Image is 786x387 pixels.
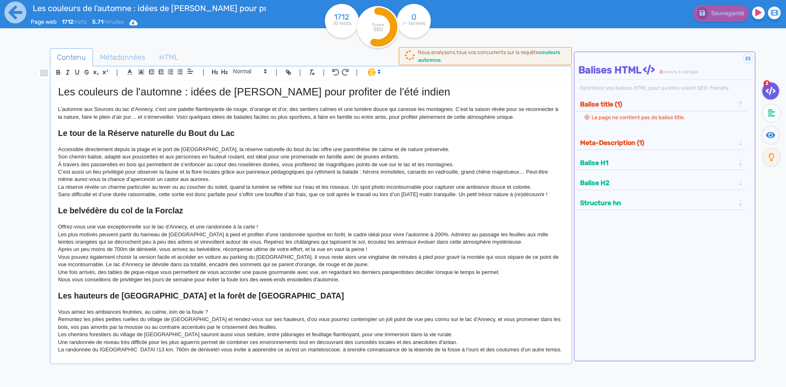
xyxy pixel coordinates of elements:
span: Sauvegardé [711,10,744,17]
span: mots [62,18,87,25]
p: Vous aimez les ambiances feutrées, au calme, loin de la foule ? [58,308,564,316]
b: 5.71 [92,18,103,25]
p: La réserve révèle un charme particulier au lever ou au coucher du soleil, quand la lumière se ref... [58,183,564,191]
a: Contenu [50,48,93,67]
div: Meta-Description (1) [578,136,746,149]
p: Son chemin balisé, adapté aux poussettes et aux personnes en fauteuil roulant, est idéal pour une... [58,153,564,161]
p: Une fois arrivés, des tables de pique-nique vous permettent de vous accorder une pause gourmande ... [58,269,564,276]
span: Aligment [185,66,196,76]
button: Meta-Description (1) [578,136,737,149]
p: Accessible directement depuis la plage et le port de [GEOGRAPHIC_DATA], la réserve naturelle du b... [58,146,564,153]
p: Offrez-vous une vue exceptionnelle sur le lac d'Annecy, et une randonnée à la carte ! [58,223,564,231]
p: Vous pouvez également choisir la version facile et accéder en voiture au parking du [GEOGRAPHIC_D... [58,253,564,269]
p: Nous vous conseillons de privilégier les jours de semaine pour éviter la foule lors des week-ends... [58,276,564,283]
tspan: 0 [411,12,416,22]
span: minutes [92,18,124,25]
span: 2 [763,80,770,87]
span: Métadonnées [93,46,152,68]
span: | [356,67,358,78]
tspan: /- termes [402,20,425,26]
p: Une randonnée de niveau très difficile pour les plus aguerris permet de combiner ces environnemen... [58,339,564,346]
input: title [31,2,267,15]
button: Balise title (1) [578,97,737,111]
div: Balise title (1) [578,97,746,111]
p: Les chemins forestiers du village de [GEOGRAPHIC_DATA] sauront aussi vous séduire, entre pâturage... [58,331,564,338]
b: 1712 [62,18,74,25]
div: Optimisez vos balises HTML pour qu’elles soient SEO-friendly. [578,84,753,92]
button: Balise H2 [578,176,737,190]
tspan: Score [372,22,384,27]
button: Structure hn [578,196,737,210]
p: Les plus motivés peuvent partir du hameau de [GEOGRAPHIC_DATA] à pied et profiter d'une randonnée... [58,231,564,246]
span: Contenu [50,46,93,68]
p: Remontez les jolies petites ruelles du village de [GEOGRAPHIC_DATA] et rendez-vous sur ses hauteu... [58,316,564,331]
span: | [202,67,204,78]
strong: Le tour de la Réserve naturelle du Bout du Lac [58,129,235,138]
p: Sans difficulté et d’une durée raisonnable, cette sortie est donc parfaite pour s’offrir une bouf... [58,191,564,198]
div: Balise H2 [578,176,746,190]
span: La page ne contient pas de balise title. [592,114,685,120]
p: Après un peu moins de 700m de dénivelé, vous arrivez au belvédère, récompense ultime de votre eff... [58,246,564,253]
p: C’est aussi un lieu privilégié pour observer la faune et la flore locales grâce aux panneaux péda... [58,168,564,183]
a: Métadonnées [93,48,152,67]
strong: Les hauteurs de [GEOGRAPHIC_DATA] et la forêt de [GEOGRAPHIC_DATA] [58,291,344,300]
tspan: /0 mots [332,20,351,26]
tspan: SEO [373,26,383,32]
a: HTML [152,48,185,67]
span: | [323,67,325,78]
span: | [276,67,278,78]
div: Nous analysons tous vos concurrents sur la requête . [418,48,567,64]
span: 2 [660,69,662,75]
h1: Les couleurs de l'automne : idées de [PERSON_NAME] pour profiter de l'été indien [58,86,564,98]
span: Page web [31,18,56,25]
span: | [116,67,118,78]
p: La randonnée du [GEOGRAPHIC_DATA] (13 km, 760m de dénivelé) vous invite à apprendre ce qu'est un ... [58,346,564,361]
button: Balise H1 [578,156,737,170]
button: Sauvegardé [693,5,749,22]
h4: Balises HTML [578,64,753,76]
span: | [299,67,301,78]
span: erreurs à corriger [662,69,698,75]
p: À travers des passerelles en bois qui permettent de s’enfoncer au cœur des roselières dorées, vou... [58,161,564,168]
div: Structure hn [578,196,746,210]
span: HTML [153,46,185,68]
div: Balise H1 [578,156,746,170]
strong: Le belvédère du col de la Forclaz [58,206,183,215]
p: L’automne aux Sources du lac d’Annecy, c’est une palette flamboyante de rouge, d’orange et d’or, ... [58,106,564,121]
tspan: 1712 [334,12,350,22]
span: I.Assistant [364,67,383,77]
